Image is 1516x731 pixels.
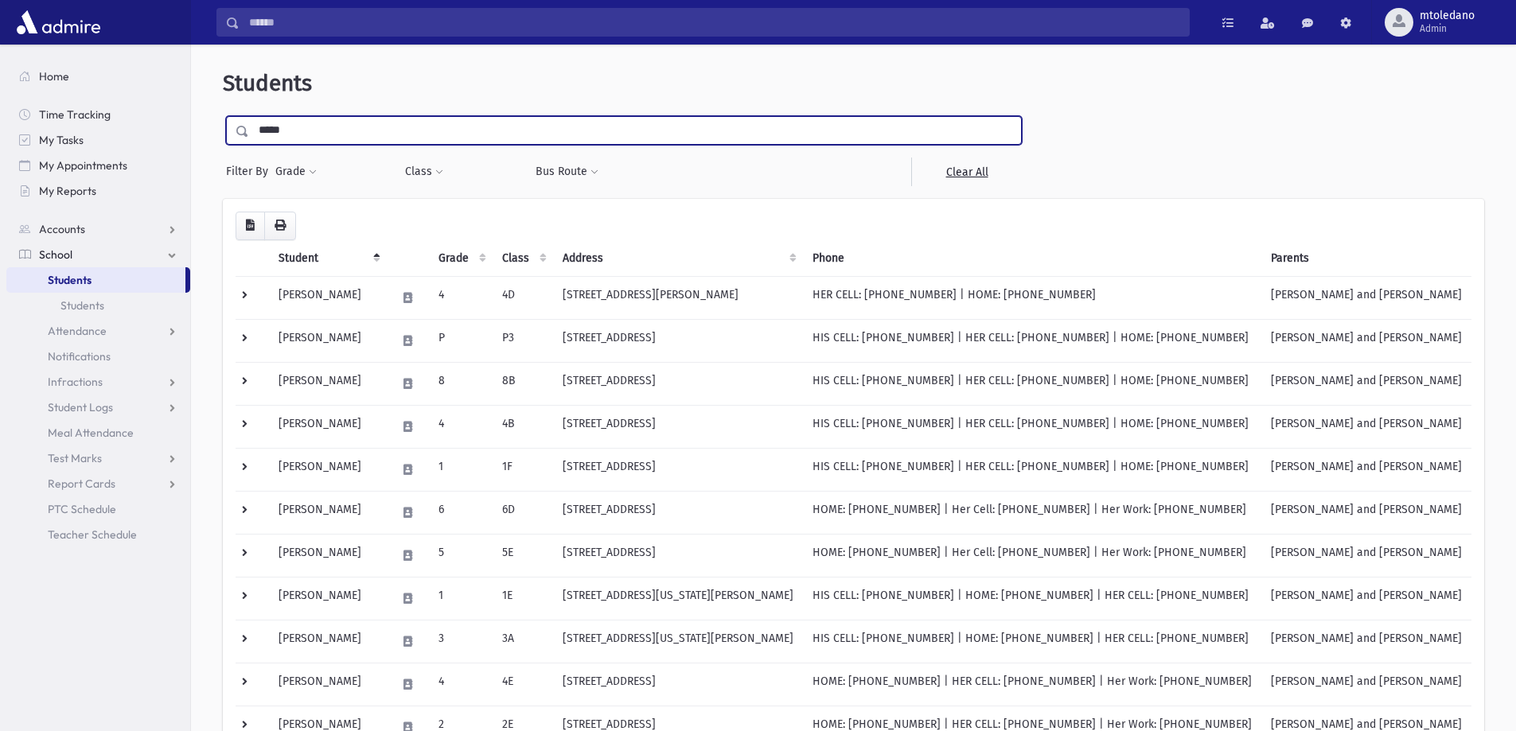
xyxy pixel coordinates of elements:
[803,319,1261,362] td: HIS CELL: [PHONE_NUMBER] | HER CELL: [PHONE_NUMBER] | HOME: [PHONE_NUMBER]
[269,534,387,577] td: [PERSON_NAME]
[240,8,1189,37] input: Search
[803,405,1261,448] td: HIS CELL: [PHONE_NUMBER] | HER CELL: [PHONE_NUMBER] | HOME: [PHONE_NUMBER]
[1261,240,1471,277] th: Parents
[553,405,803,448] td: [STREET_ADDRESS]
[429,577,493,620] td: 1
[39,133,84,147] span: My Tasks
[1261,405,1471,448] td: [PERSON_NAME] and [PERSON_NAME]
[39,158,127,173] span: My Appointments
[48,451,102,465] span: Test Marks
[6,293,190,318] a: Students
[6,471,190,496] a: Report Cards
[429,276,493,319] td: 4
[1261,491,1471,534] td: [PERSON_NAME] and [PERSON_NAME]
[6,369,190,395] a: Infractions
[803,534,1261,577] td: HOME: [PHONE_NUMBER] | Her Cell: [PHONE_NUMBER] | Her Work: [PHONE_NUMBER]
[269,405,387,448] td: [PERSON_NAME]
[39,107,111,122] span: Time Tracking
[6,267,185,293] a: Students
[493,240,553,277] th: Class: activate to sort column ascending
[803,362,1261,405] td: HIS CELL: [PHONE_NUMBER] | HER CELL: [PHONE_NUMBER] | HOME: [PHONE_NUMBER]
[48,375,103,389] span: Infractions
[236,212,265,240] button: CSV
[48,476,115,491] span: Report Cards
[226,163,275,180] span: Filter By
[493,362,553,405] td: 8B
[553,276,803,319] td: [STREET_ADDRESS][PERSON_NAME]
[1261,362,1471,405] td: [PERSON_NAME] and [PERSON_NAME]
[1261,577,1471,620] td: [PERSON_NAME] and [PERSON_NAME]
[803,276,1261,319] td: HER CELL: [PHONE_NUMBER] | HOME: [PHONE_NUMBER]
[48,324,107,338] span: Attendance
[275,157,318,186] button: Grade
[429,362,493,405] td: 8
[429,491,493,534] td: 6
[6,216,190,242] a: Accounts
[535,157,599,186] button: Bus Route
[223,70,312,96] span: Students
[429,240,493,277] th: Grade: activate to sort column ascending
[493,491,553,534] td: 6D
[6,102,190,127] a: Time Tracking
[1261,448,1471,491] td: [PERSON_NAME] and [PERSON_NAME]
[493,448,553,491] td: 1F
[429,663,493,706] td: 4
[6,395,190,420] a: Student Logs
[48,502,116,516] span: PTC Schedule
[48,527,137,542] span: Teacher Schedule
[269,319,387,362] td: [PERSON_NAME]
[269,276,387,319] td: [PERSON_NAME]
[6,420,190,445] a: Meal Attendance
[553,577,803,620] td: [STREET_ADDRESS][US_STATE][PERSON_NAME]
[803,448,1261,491] td: HIS CELL: [PHONE_NUMBER] | HER CELL: [PHONE_NUMBER] | HOME: [PHONE_NUMBER]
[493,319,553,362] td: P3
[553,663,803,706] td: [STREET_ADDRESS]
[6,445,190,471] a: Test Marks
[553,319,803,362] td: [STREET_ADDRESS]
[404,157,444,186] button: Class
[553,620,803,663] td: [STREET_ADDRESS][US_STATE][PERSON_NAME]
[803,620,1261,663] td: HIS CELL: [PHONE_NUMBER] | HOME: [PHONE_NUMBER] | HER CELL: [PHONE_NUMBER]
[429,534,493,577] td: 5
[429,620,493,663] td: 3
[48,400,113,414] span: Student Logs
[6,153,190,178] a: My Appointments
[269,491,387,534] td: [PERSON_NAME]
[6,127,190,153] a: My Tasks
[553,448,803,491] td: [STREET_ADDRESS]
[13,6,104,38] img: AdmirePro
[1261,319,1471,362] td: [PERSON_NAME] and [PERSON_NAME]
[553,534,803,577] td: [STREET_ADDRESS]
[48,426,134,440] span: Meal Attendance
[269,448,387,491] td: [PERSON_NAME]
[803,491,1261,534] td: HOME: [PHONE_NUMBER] | Her Cell: [PHONE_NUMBER] | Her Work: [PHONE_NUMBER]
[1261,276,1471,319] td: [PERSON_NAME] and [PERSON_NAME]
[6,496,190,522] a: PTC Schedule
[6,64,190,89] a: Home
[493,405,553,448] td: 4B
[6,318,190,344] a: Attendance
[553,491,803,534] td: [STREET_ADDRESS]
[493,577,553,620] td: 1E
[803,663,1261,706] td: HOME: [PHONE_NUMBER] | HER CELL: [PHONE_NUMBER] | Her Work: [PHONE_NUMBER]
[269,577,387,620] td: [PERSON_NAME]
[269,663,387,706] td: [PERSON_NAME]
[429,405,493,448] td: 4
[1261,663,1471,706] td: [PERSON_NAME] and [PERSON_NAME]
[6,242,190,267] a: School
[493,276,553,319] td: 4D
[803,240,1261,277] th: Phone
[1261,620,1471,663] td: [PERSON_NAME] and [PERSON_NAME]
[429,319,493,362] td: P
[803,577,1261,620] td: HIS CELL: [PHONE_NUMBER] | HOME: [PHONE_NUMBER] | HER CELL: [PHONE_NUMBER]
[911,157,1022,186] a: Clear All
[1420,22,1475,35] span: Admin
[6,522,190,547] a: Teacher Schedule
[39,247,72,262] span: School
[39,184,96,198] span: My Reports
[269,362,387,405] td: [PERSON_NAME]
[493,534,553,577] td: 5E
[39,222,85,236] span: Accounts
[1261,534,1471,577] td: [PERSON_NAME] and [PERSON_NAME]
[269,620,387,663] td: [PERSON_NAME]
